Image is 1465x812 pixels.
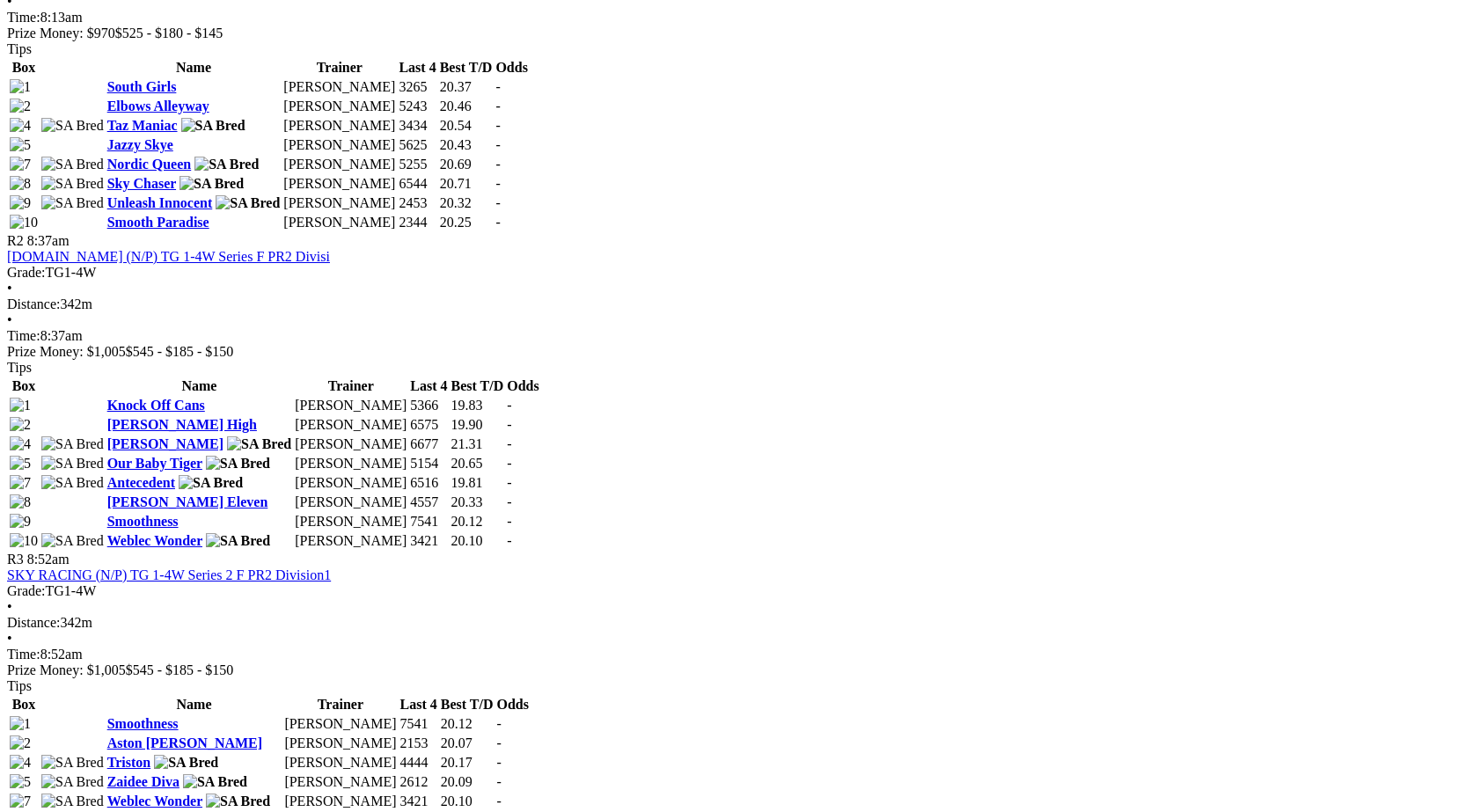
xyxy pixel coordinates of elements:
[10,755,31,771] img: 4
[10,79,31,95] img: 1
[10,533,38,549] img: 10
[496,794,501,808] span: -
[440,754,494,772] td: 20.17
[206,794,270,809] img: SA Bred
[10,195,31,211] img: 9
[495,195,500,210] span: -
[126,662,234,677] span: $545 - $185 - $150
[41,774,104,790] img: SA Bred
[107,755,150,770] a: Triston
[7,615,1458,631] div: 342m
[7,647,1458,662] div: 8:52am
[409,474,448,492] td: 6516
[41,436,104,452] img: SA Bred
[440,793,494,810] td: 20.10
[10,735,31,751] img: 2
[496,716,501,731] span: -
[409,494,448,511] td: 4557
[294,397,407,414] td: [PERSON_NAME]
[439,78,494,96] td: 20.37
[507,475,511,490] span: -
[409,377,448,395] th: Last 4
[294,377,407,395] th: Trainer
[7,615,60,630] span: Distance:
[440,696,494,713] th: Best T/D
[7,312,12,327] span: •
[106,377,293,395] th: Name
[107,735,262,750] a: Aston [PERSON_NAME]
[283,754,397,772] td: [PERSON_NAME]
[107,514,179,529] a: Smoothness
[183,774,247,790] img: SA Bred
[294,474,407,492] td: [PERSON_NAME]
[10,794,31,809] img: 7
[495,118,500,133] span: -
[294,532,407,550] td: [PERSON_NAME]
[440,735,494,752] td: 20.07
[10,417,31,433] img: 2
[7,10,40,25] span: Time:
[107,774,179,789] a: Zaidee Diva
[7,296,60,311] span: Distance:
[10,436,31,452] img: 4
[440,773,494,791] td: 20.09
[10,398,31,413] img: 1
[7,249,330,264] a: [DOMAIN_NAME] (N/P) TG 1-4W Series F PR2 Divisi
[27,552,70,567] span: 8:52am
[41,195,104,211] img: SA Bred
[10,494,31,510] img: 8
[398,78,436,96] td: 3265
[7,296,1458,312] div: 342m
[398,98,436,115] td: 5243
[206,533,270,549] img: SA Bred
[409,416,448,434] td: 6575
[7,233,24,248] span: R2
[107,456,202,471] a: Our Baby Tiger
[495,176,500,191] span: -
[107,475,175,490] a: Antecedent
[496,774,501,789] span: -
[450,532,505,550] td: 20.10
[7,344,1458,360] div: Prize Money: $1,005
[450,494,505,511] td: 20.33
[283,773,397,791] td: [PERSON_NAME]
[181,118,245,134] img: SA Bred
[294,513,407,530] td: [PERSON_NAME]
[507,494,511,509] span: -
[450,377,505,395] th: Best T/D
[107,533,202,548] a: Weblec Wonder
[495,79,500,94] span: -
[107,157,192,172] a: Nordic Queen
[216,195,280,211] img: SA Bred
[282,136,396,154] td: [PERSON_NAME]
[507,398,511,413] span: -
[41,475,104,491] img: SA Bred
[107,436,223,451] a: [PERSON_NAME]
[294,435,407,453] td: [PERSON_NAME]
[7,281,12,296] span: •
[7,328,1458,344] div: 8:37am
[409,455,448,472] td: 5154
[10,215,38,230] img: 10
[7,360,32,375] span: Tips
[507,456,511,471] span: -
[494,59,528,77] th: Odds
[179,475,243,491] img: SA Bred
[107,118,178,133] a: Taz Maniac
[107,176,176,191] a: Sky Chaser
[282,194,396,212] td: [PERSON_NAME]
[194,157,259,172] img: SA Bred
[283,735,397,752] td: [PERSON_NAME]
[7,583,46,598] span: Grade:
[294,494,407,511] td: [PERSON_NAME]
[107,716,179,731] a: Smoothness
[450,435,505,453] td: 21.31
[12,60,36,75] span: Box
[7,583,1458,599] div: TG1-4W
[10,475,31,491] img: 7
[107,398,205,413] a: Knock Off Cans
[107,99,209,113] a: Elbows Alleyway
[10,456,31,472] img: 5
[439,156,494,173] td: 20.69
[154,755,218,771] img: SA Bred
